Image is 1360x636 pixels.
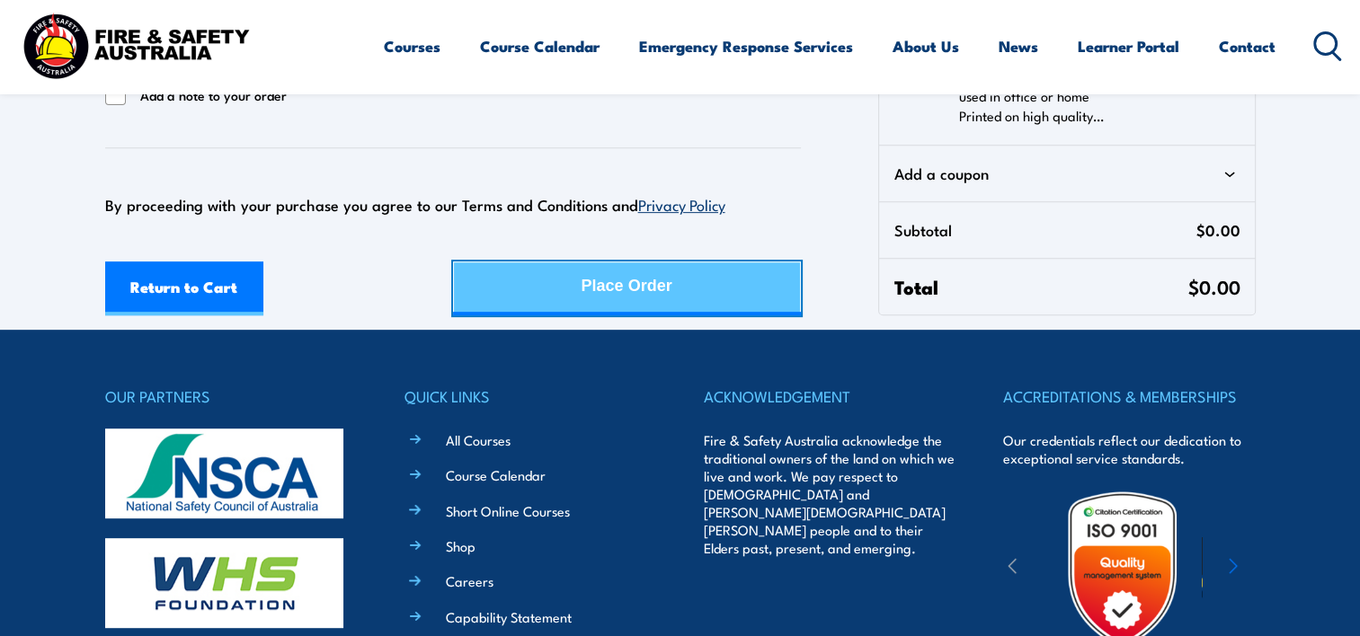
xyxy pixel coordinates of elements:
a: All Courses [446,430,511,449]
a: About Us [893,22,959,70]
a: Capability Statement [446,607,572,626]
h4: ACCREDITATIONS & MEMBERSHIPS [1003,384,1255,409]
button: Place Order [453,261,801,315]
div: Add a coupon [893,160,1240,187]
p: Our credentials reflect our dedication to exceptional service standards. [1003,431,1255,467]
a: Privacy Policy [638,193,725,215]
h4: QUICK LINKS [404,384,656,409]
input: Add a note to your order [105,84,127,106]
h4: ACKNOWLEDGEMENT [704,384,956,409]
p: These FREE Resuscitation CPR Charts can be used in office or home Printed on high quality… [958,66,1229,126]
a: News [999,22,1038,70]
a: Course Calendar [446,465,546,484]
p: Fire & Safety Australia acknowledge the traditional owners of the land on which we live and work.... [704,431,956,557]
span: $0.00 [1188,272,1240,300]
span: Total [893,273,1187,300]
img: whs-logo-footer [105,538,343,628]
span: By proceeding with your purchase you agree to our Terms and Conditions and [105,193,725,216]
a: Learner Portal [1078,22,1179,70]
h4: OUR PARTNERS [105,384,357,409]
a: Short Online Courses [446,501,570,520]
span: $0.00 [1196,216,1240,243]
div: Place Order [582,262,672,310]
a: Courses [384,22,440,70]
a: Contact [1219,22,1276,70]
a: Shop [446,536,476,555]
img: nsca-logo-footer [105,428,343,518]
a: Careers [446,571,493,590]
a: Emergency Response Services [639,22,853,70]
a: Return to Cart [105,261,264,315]
a: Course Calendar [480,22,600,70]
span: Add a note to your order [140,84,287,106]
span: Subtotal [893,216,1196,243]
img: ewpa-logo [1202,537,1358,599]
